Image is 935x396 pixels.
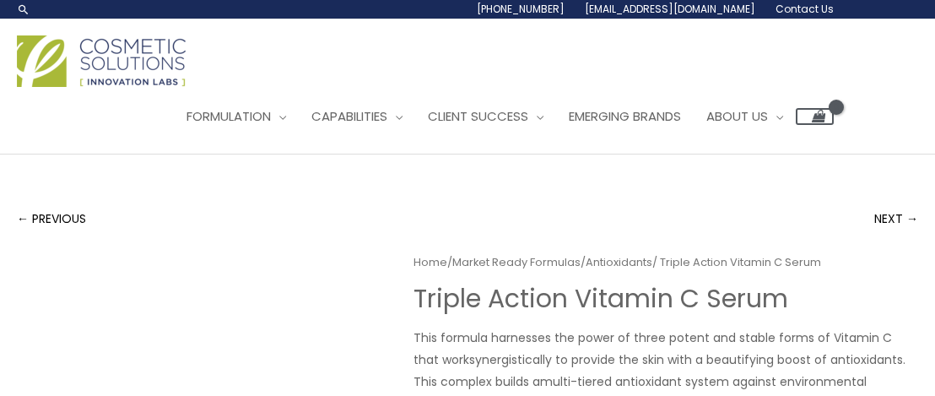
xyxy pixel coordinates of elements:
span: synergistically to provide the skin with a beautifying boost of antioxidants. This complex builds a [413,351,905,390]
span: Capabilities [311,107,387,125]
span: Client Success [428,107,528,125]
span: Formulation [186,107,271,125]
span: This formula harnesses the power of three potent and stable forms of Vitamin C that work [413,329,892,368]
a: ← PREVIOUS [17,202,86,236]
a: Market Ready Formulas [452,254,581,270]
span: Contact Us [776,2,834,16]
a: Search icon link [17,3,30,16]
img: Cosmetic Solutions Logo [17,35,186,87]
a: About Us [694,91,796,142]
a: NEXT → [874,202,918,236]
span: [PHONE_NUMBER] [477,2,565,16]
a: Client Success [415,91,556,142]
a: Formulation [174,91,299,142]
a: Home [413,254,447,270]
span: About Us [706,107,768,125]
nav: Site Navigation [161,91,834,142]
a: Antioxidants [586,254,652,270]
nav: Breadcrumb [413,252,918,273]
h1: Triple Action ​Vitamin C ​Serum [413,284,918,314]
span: [EMAIL_ADDRESS][DOMAIN_NAME] [585,2,755,16]
a: Capabilities [299,91,415,142]
span: Emerging Brands [569,107,681,125]
a: View Shopping Cart, empty [796,108,834,125]
a: Emerging Brands [556,91,694,142]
